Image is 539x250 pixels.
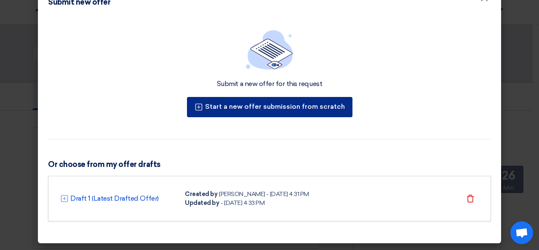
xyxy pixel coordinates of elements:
[185,190,217,199] div: Created by
[187,97,352,117] button: Start a new offer submission from scratch
[48,160,491,169] h3: Or choose from my offer drafts
[70,194,159,204] a: Draft 1 (Latest Drafted Offer)
[221,199,264,207] div: - [DATE] 4:33 PM
[246,30,293,70] img: empty_state_list.svg
[217,80,322,89] div: Submit a new offer for this request
[219,190,309,199] div: [PERSON_NAME] - [DATE] 4:31 PM
[185,199,219,207] div: Updated by
[510,221,533,244] div: Open chat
